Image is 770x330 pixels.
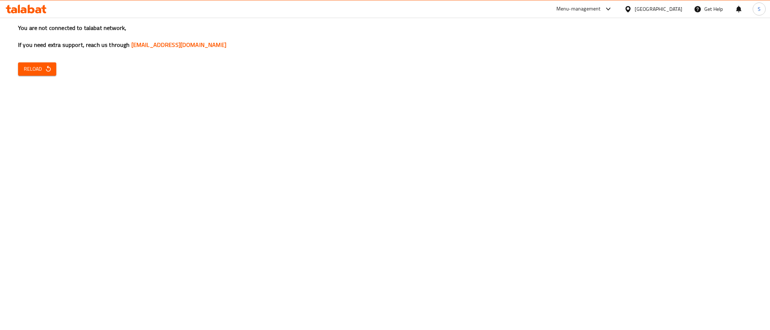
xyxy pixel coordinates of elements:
span: Reload [24,65,51,74]
h3: You are not connected to talabat network, If you need extra support, reach us through [18,24,752,49]
div: Menu-management [556,5,601,13]
button: Reload [18,62,56,76]
a: [EMAIL_ADDRESS][DOMAIN_NAME] [131,39,226,50]
div: [GEOGRAPHIC_DATA] [635,5,682,13]
span: S [758,5,761,13]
